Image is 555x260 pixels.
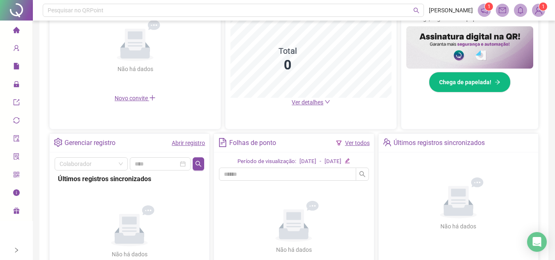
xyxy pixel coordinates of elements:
div: Open Intercom Messenger [527,232,547,252]
div: Não há dados [97,64,173,74]
span: lock [13,77,20,94]
span: file [13,59,20,76]
div: Últimos registros sincronizados [394,136,485,150]
span: export [13,95,20,112]
span: Novo convite [115,95,156,101]
span: search [413,7,419,14]
span: solution [13,150,20,166]
span: [PERSON_NAME] [429,6,473,15]
div: Gerenciar registro [64,136,115,150]
span: down [325,99,330,105]
span: home [13,23,20,39]
div: - [320,157,321,166]
div: Últimos registros sincronizados [58,174,201,184]
span: search [359,171,366,177]
a: Abrir registro [172,140,205,146]
span: sync [13,113,20,130]
sup: Atualize o seu contato no menu Meus Dados [539,2,547,11]
span: audit [13,131,20,148]
div: Não há dados [92,250,167,259]
div: Não há dados [421,222,496,231]
sup: 1 [485,2,493,11]
span: user-add [13,41,20,58]
span: edit [345,158,350,163]
img: banner%2F02c71560-61a6-44d4-94b9-c8ab97240462.png [406,26,533,69]
div: Não há dados [256,245,332,254]
img: 39475 [532,4,545,16]
div: Período de visualização: [237,157,296,166]
span: 1 [488,4,491,9]
div: Folhas de ponto [229,136,276,150]
span: notification [481,7,488,14]
span: Ver detalhes [292,99,323,106]
span: Chega de papelada! [439,78,491,87]
span: 1 [542,4,545,9]
span: setting [54,138,62,147]
button: Chega de papelada! [429,72,511,92]
span: filter [336,140,342,146]
span: plus [149,94,156,101]
span: info-circle [13,186,20,202]
a: Ver todos [345,140,370,146]
span: right [14,247,19,253]
span: arrow-right [495,79,500,85]
span: qrcode [13,168,20,184]
a: Ver detalhes down [292,99,330,106]
span: gift [13,204,20,220]
span: search [195,161,202,167]
div: [DATE] [325,157,341,166]
div: [DATE] [299,157,316,166]
span: mail [499,7,506,14]
span: bell [517,7,524,14]
span: file-text [218,138,227,147]
span: team [383,138,391,147]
